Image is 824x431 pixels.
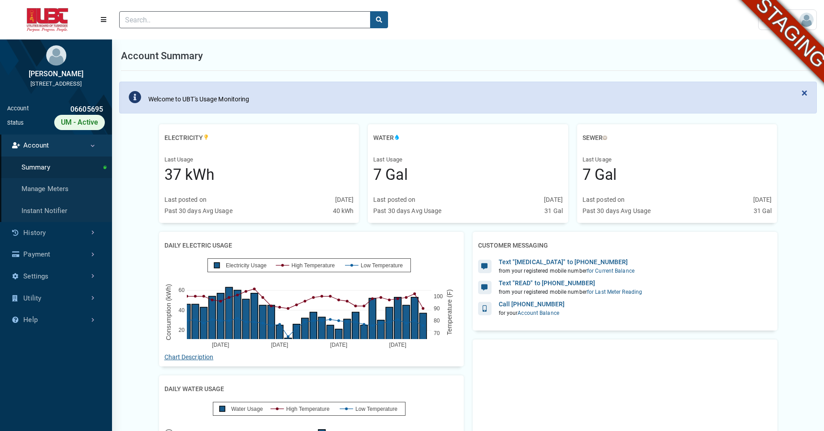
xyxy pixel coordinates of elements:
div: UM - Active [54,115,105,130]
h1: Account Summary [121,48,203,63]
div: for your [499,309,565,317]
div: [DATE] [753,195,772,205]
div: Past 30 days Avg Usage [373,206,441,216]
div: Last posted on [582,195,625,205]
div: 40 kWh [333,206,354,216]
div: 7 Gal [373,164,563,186]
div: Account [7,104,29,115]
a: User Settings [758,9,817,30]
div: Last Usage [164,155,354,164]
div: Last Usage [373,155,563,164]
div: 7 Gal [582,164,772,186]
span: for current balance [587,268,634,274]
div: Past 30 days Avg Usage [582,206,651,216]
div: 06605695 [29,104,105,115]
div: [STREET_ADDRESS] [7,79,105,88]
span: × [802,87,807,99]
div: from your registered mobile number [499,288,643,296]
button: Close [793,82,816,104]
div: [PERSON_NAME] [7,69,105,79]
div: 31 Gal [754,206,772,216]
div: Call [PHONE_NUMBER] [499,300,565,309]
div: Last posted on [373,195,415,205]
div: Last Usage [582,155,772,164]
h2: Daily Electric Usage [164,237,232,254]
div: 31 Gal [544,206,563,216]
div: from your registered mobile number [499,267,634,275]
div: 37 kWh [164,164,354,186]
div: Welcome to UBT's Usage Monitoring [148,95,249,104]
div: [DATE] [544,195,563,205]
div: Status [7,118,24,127]
span: for last meter reading [587,289,642,295]
h2: Water [373,130,400,146]
h2: Sewer [582,130,607,146]
div: [DATE] [335,195,354,205]
div: Text "[MEDICAL_DATA]" to [PHONE_NUMBER] [499,257,634,267]
button: search [370,11,388,28]
h2: Customer Messaging [478,237,548,254]
h2: Daily Water Usage [164,381,224,397]
span: Account Balance [518,310,559,316]
div: Past 30 days Avg Usage [164,206,233,216]
span: User Settings [761,15,799,24]
input: Search [119,11,371,28]
button: Menu [95,12,112,28]
div: Last posted on [164,195,207,205]
img: ALTSK Logo [7,8,88,32]
h2: Electricity [164,130,209,146]
a: Chart Description [164,353,214,361]
div: Text "READ" to [PHONE_NUMBER] [499,279,643,288]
